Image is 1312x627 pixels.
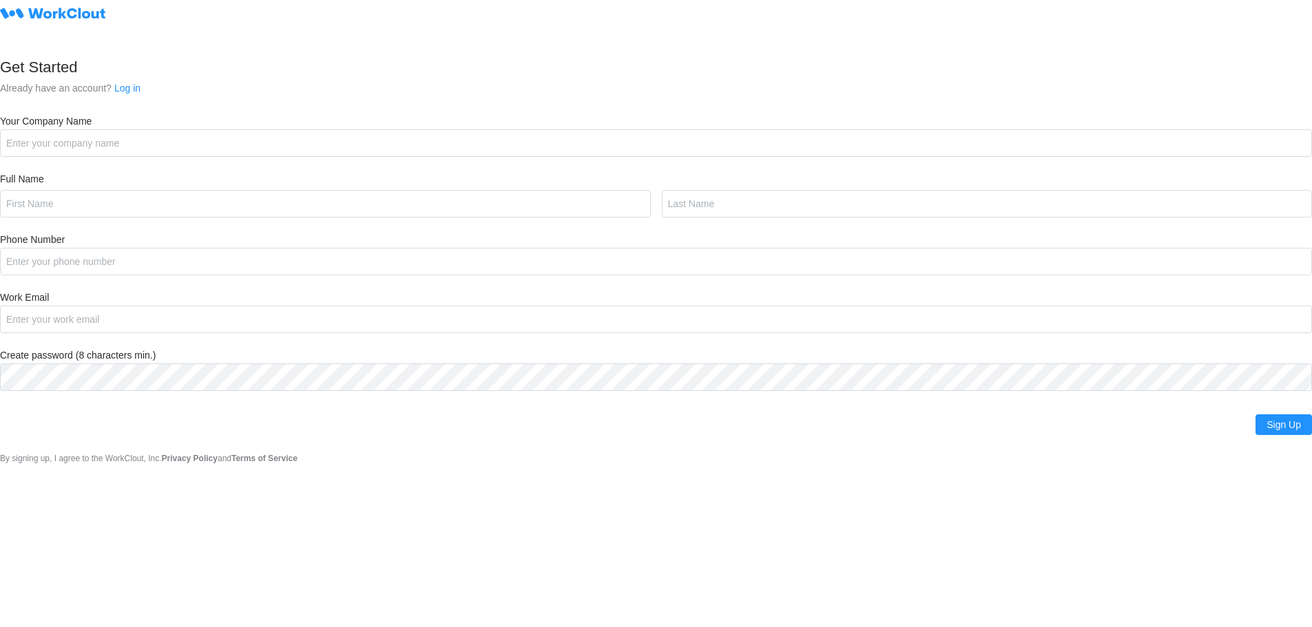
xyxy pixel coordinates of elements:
button: Sign Up [1256,414,1312,435]
a: Privacy Policy [162,454,218,463]
a: Log in [114,83,140,94]
a: Terms of Service [231,454,298,463]
span: Sign Up [1267,420,1301,429]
